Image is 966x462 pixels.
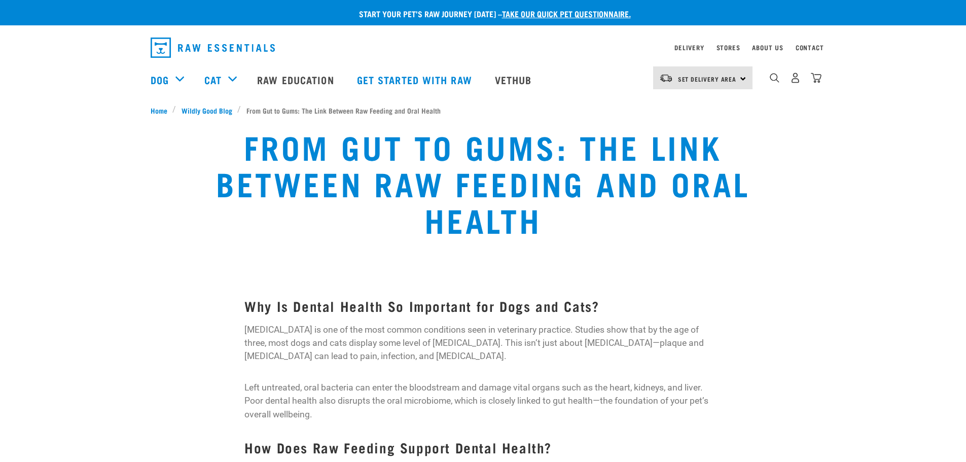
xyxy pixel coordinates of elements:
[659,74,673,83] img: van-moving.png
[244,323,722,363] p: [MEDICAL_DATA] is one of the most common conditions seen in veterinary practice. Studies show tha...
[182,105,232,116] span: Wildly Good Blog
[502,11,631,16] a: take our quick pet questionnaire.
[770,73,779,83] img: home-icon-1@2x.png
[204,72,222,87] a: Cat
[142,33,824,62] nav: dropdown navigation
[176,105,237,116] a: Wildly Good Blog
[151,105,167,116] span: Home
[179,128,786,237] h1: From Gut to Gums: The Link Between Raw Feeding and Oral Health
[151,72,169,87] a: Dog
[347,59,485,100] a: Get started with Raw
[796,46,824,49] a: Contact
[151,105,816,116] nav: breadcrumbs
[674,46,704,49] a: Delivery
[790,73,801,83] img: user.png
[151,105,173,116] a: Home
[244,440,722,455] h3: How Does Raw Feeding Support Dental Health?
[485,59,545,100] a: Vethub
[717,46,740,49] a: Stores
[247,59,346,100] a: Raw Education
[678,77,737,81] span: Set Delivery Area
[244,298,722,314] h3: Why Is Dental Health So Important for Dogs and Cats?
[811,73,821,83] img: home-icon@2x.png
[244,381,722,421] p: Left untreated, oral bacteria can enter the bloodstream and damage vital organs such as the heart...
[752,46,783,49] a: About Us
[151,38,275,58] img: Raw Essentials Logo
